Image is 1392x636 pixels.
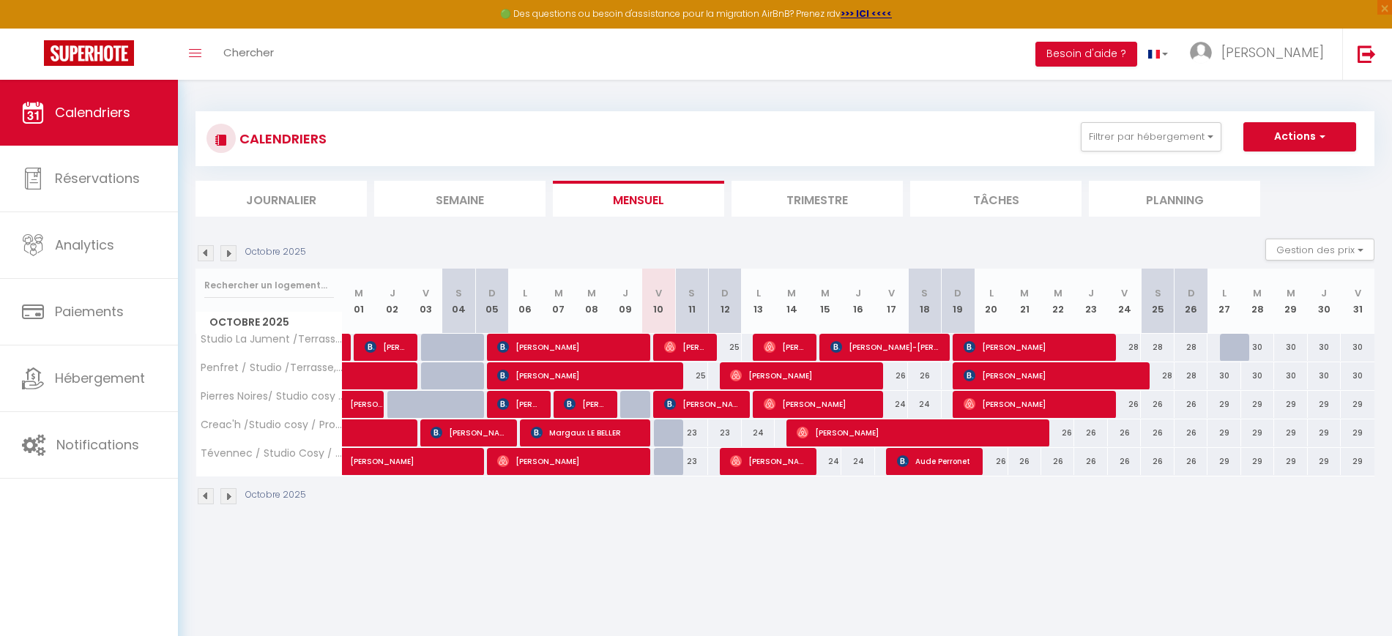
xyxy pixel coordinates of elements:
[675,269,708,334] th: 11
[564,390,608,418] span: [PERSON_NAME]
[196,312,342,333] span: Octobre 2025
[730,362,873,389] span: [PERSON_NAME]
[1041,419,1074,446] div: 26
[1141,448,1174,475] div: 26
[1308,419,1341,446] div: 29
[1207,448,1240,475] div: 29
[245,488,306,502] p: Octobre 2025
[1175,334,1207,361] div: 28
[423,286,429,300] abbr: V
[1207,419,1240,446] div: 29
[1341,334,1374,361] div: 30
[1175,391,1207,418] div: 26
[245,245,306,259] p: Octobre 2025
[642,269,675,334] th: 10
[343,269,376,334] th: 01
[742,269,775,334] th: 13
[1241,391,1274,418] div: 29
[1141,334,1174,361] div: 28
[1175,269,1207,334] th: 26
[236,122,327,155] h3: CALENDRIERS
[212,29,285,80] a: Chercher
[841,7,892,20] a: >>> ICI <<<<
[1108,419,1141,446] div: 26
[897,447,974,475] span: Aude Perronet
[1265,239,1374,261] button: Gestion des prix
[1108,391,1141,418] div: 26
[55,369,145,387] span: Hébergement
[1074,448,1107,475] div: 26
[942,269,975,334] th: 19
[497,447,640,475] span: [PERSON_NAME]
[1175,419,1207,446] div: 26
[198,334,345,345] span: Studio La Jument /Terrasse, Proche facs et Centre
[56,435,139,454] span: Notifications
[1121,286,1128,300] abbr: V
[1341,419,1374,446] div: 29
[198,391,345,402] span: Pierres Noires/ Studio cosy /Proche facs et centre
[964,333,1106,361] span: [PERSON_NAME]
[732,181,903,217] li: Trimestre
[350,440,485,468] span: [PERSON_NAME]
[198,448,345,459] span: Tévennec / Studio Cosy / Proche facs et centre
[1222,286,1227,300] abbr: L
[350,383,384,411] span: [PERSON_NAME]
[908,362,941,389] div: 26
[1008,448,1041,475] div: 26
[1155,286,1161,300] abbr: S
[975,269,1008,334] th: 20
[808,448,841,475] div: 24
[455,286,462,300] abbr: S
[1207,391,1240,418] div: 29
[1188,286,1195,300] abbr: D
[808,269,841,334] th: 15
[354,286,363,300] abbr: M
[1241,269,1274,334] th: 28
[1308,334,1341,361] div: 30
[1179,29,1342,80] a: ... [PERSON_NAME]
[1108,334,1141,361] div: 28
[608,269,641,334] th: 09
[374,181,546,217] li: Semaine
[1274,334,1307,361] div: 30
[742,419,775,446] div: 24
[497,362,673,389] span: [PERSON_NAME]
[841,448,874,475] div: 24
[1081,122,1221,151] button: Filtrer par hébergement
[1041,269,1074,334] th: 22
[376,269,409,334] th: 02
[1241,448,1274,475] div: 29
[1274,448,1307,475] div: 29
[55,236,114,254] span: Analytics
[1035,42,1137,67] button: Besoin d'aide ?
[1241,419,1274,446] div: 29
[343,448,376,476] a: [PERSON_NAME]
[775,269,808,334] th: 14
[523,286,527,300] abbr: L
[390,286,395,300] abbr: J
[1274,391,1307,418] div: 29
[1221,43,1324,61] span: [PERSON_NAME]
[908,269,941,334] th: 18
[509,269,542,334] th: 06
[975,448,1008,475] div: 26
[55,302,124,321] span: Paiements
[1041,448,1074,475] div: 26
[888,286,895,300] abbr: V
[1108,448,1141,475] div: 26
[797,419,1038,446] span: [PERSON_NAME]
[1358,45,1376,63] img: logout
[542,269,575,334] th: 07
[409,269,442,334] th: 03
[964,390,1106,418] span: [PERSON_NAME]
[708,334,741,361] div: 25
[841,269,874,334] th: 16
[553,181,724,217] li: Mensuel
[756,286,761,300] abbr: L
[488,286,496,300] abbr: D
[55,103,130,121] span: Calendriers
[821,286,830,300] abbr: M
[1020,286,1029,300] abbr: M
[1341,269,1374,334] th: 31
